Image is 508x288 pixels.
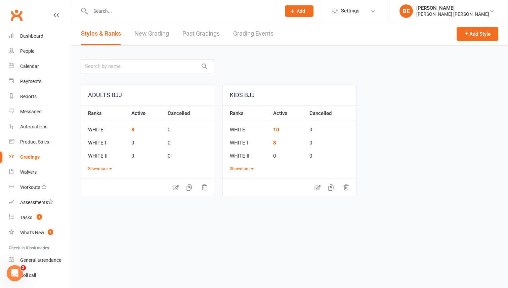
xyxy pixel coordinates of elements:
td: WHITE I [81,134,128,147]
span: 2 [20,265,26,271]
span: 1 [48,229,53,235]
th: Cancelled [164,106,215,121]
a: General attendance kiosk mode [9,253,71,268]
td: WHITE [81,121,128,134]
button: Showmore [230,166,254,172]
td: 0 [164,147,215,160]
th: Ranks [223,106,270,121]
div: Reports [20,94,37,99]
div: What's New [20,230,44,235]
div: Calendar [20,64,39,69]
div: BE [399,4,413,18]
a: Waivers [9,165,71,180]
td: 0 [164,121,215,134]
div: People [20,48,34,54]
th: Active [270,106,306,121]
td: 0 [164,134,215,147]
a: Tasks 1 [9,210,71,225]
a: Calendar [9,59,71,74]
a: Payments [9,74,71,89]
td: WHITE [223,121,270,134]
span: Settings [341,3,359,18]
a: What's New1 [9,225,71,240]
a: ADULTS BJJ [81,85,215,106]
a: Past Gradings [182,22,220,45]
input: Search by name [81,59,215,73]
a: 10 [273,127,279,133]
button: Showmore [88,166,112,172]
div: Product Sales [20,139,49,145]
a: Assessments [9,195,71,210]
a: People [9,44,71,59]
th: Ranks [81,106,128,121]
a: 8 [131,127,134,133]
a: Roll call [9,268,71,283]
div: [PERSON_NAME] [PERSON_NAME] [416,11,489,17]
div: Payments [20,79,41,84]
a: Workouts [9,180,71,195]
a: Dashboard [9,29,71,44]
a: Reports [9,89,71,104]
div: Automations [20,124,47,129]
div: General attendance [20,257,61,263]
td: WHITE I [223,134,270,147]
div: Assessments [20,200,53,205]
div: Messages [20,109,41,114]
span: Add [297,8,305,14]
a: New Grading [134,22,169,45]
div: Tasks [20,215,32,220]
a: Styles & Ranks [81,22,121,45]
span: 1 [37,214,42,220]
div: Workouts [20,184,40,190]
button: Add [285,5,313,17]
a: Product Sales [9,134,71,150]
input: Search... [88,6,276,16]
div: Roll call [20,273,36,278]
td: 0 [306,134,356,147]
a: Grading Events [233,22,273,45]
div: Gradings [20,154,40,160]
td: WHITE II [81,147,128,160]
a: KIDS BJJ [223,85,356,106]
th: Cancelled [306,106,356,121]
div: Dashboard [20,33,43,39]
td: 0 [128,147,164,160]
a: Clubworx [8,7,25,24]
a: Messages [9,104,71,119]
td: 0 [128,134,164,147]
th: Active [128,106,164,121]
button: Add Style [457,27,498,41]
td: WHITE II [223,147,270,160]
a: Gradings [9,150,71,165]
a: 8 [273,140,276,146]
td: 0 [306,147,356,160]
a: Automations [9,119,71,134]
td: 0 [306,121,356,134]
td: 0 [270,147,306,160]
iframe: Intercom live chat [7,265,23,281]
div: Waivers [20,169,37,175]
div: [PERSON_NAME] [416,5,489,11]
